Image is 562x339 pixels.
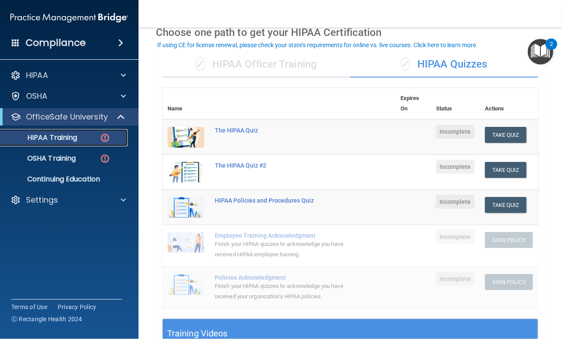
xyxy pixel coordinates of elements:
span: Incomplete [436,160,475,174]
button: Sign Policy [485,274,533,290]
div: Finish your HIPAA quizzes to acknowledge you have received HIPAA employee training. [215,239,352,260]
h4: Compliance [26,37,86,49]
a: HIPAA [10,70,126,81]
img: danger-circle.6113f641.png [100,153,110,164]
th: Expires On [395,88,431,119]
button: Take Quiz [485,127,526,143]
div: If using CE for license renewal, please check your state's requirements for online vs. live cours... [157,42,478,48]
th: Status [431,88,480,119]
th: Name [162,88,210,119]
span: Incomplete [436,195,475,209]
span: ✓ [196,58,205,71]
div: HIPAA Quizzes [350,52,538,77]
p: HIPAA [26,70,48,81]
p: HIPAA Training [6,133,77,142]
div: The HIPAA Quiz [215,127,352,134]
p: OSHA Training [6,154,76,163]
div: HIPAA Policies and Procedures Quiz [215,197,352,204]
span: ✓ [401,58,410,71]
div: Policies Acknowledgment [215,274,352,281]
p: Continuing Education [6,175,124,184]
div: Finish your HIPAA quizzes to acknowledge you have received your organization’s HIPAA policies. [215,281,352,302]
p: OSHA [26,91,48,101]
a: OSHA [10,91,126,101]
span: Ⓒ Rectangle Health 2024 [11,315,82,323]
img: PMB logo [10,9,128,26]
button: If using CE for license renewal, please check your state's requirements for online vs. live cours... [156,41,479,49]
div: HIPAA Officer Training [162,52,350,77]
button: Sign Policy [485,232,533,248]
a: Terms of Use [11,303,47,311]
a: OfficeSafe University [10,112,126,122]
button: Take Quiz [485,197,526,213]
img: danger-circle.6113f641.png [100,132,110,143]
span: Incomplete [436,230,475,244]
div: 2 [550,44,553,55]
button: Take Quiz [485,162,526,178]
span: Incomplete [436,125,475,139]
div: Employee Training Acknowledgment [215,232,352,239]
p: OfficeSafe University [26,112,108,122]
div: Choose one path to get your HIPAA Certification [156,20,545,45]
a: Privacy Policy [58,303,97,311]
span: Incomplete [436,272,475,286]
div: The HIPAA Quiz #2 [215,162,352,169]
button: Open Resource Center, 2 new notifications [528,39,553,65]
th: Actions [480,88,538,119]
p: Settings [26,195,58,205]
a: Settings [10,195,126,205]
